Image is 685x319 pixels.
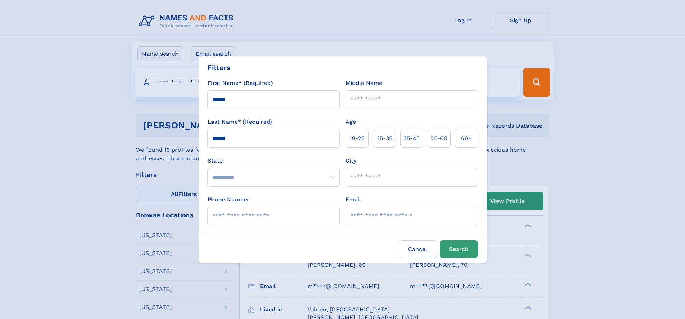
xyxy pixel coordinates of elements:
[346,156,356,165] label: City
[403,134,420,143] span: 35‑45
[346,195,361,204] label: Email
[346,79,382,87] label: Middle Name
[346,118,356,126] label: Age
[350,134,364,143] span: 18‑25
[440,240,478,258] button: Search
[376,134,392,143] span: 25‑35
[430,134,447,143] span: 45‑60
[207,62,230,73] div: Filters
[207,195,250,204] label: Phone Number
[207,79,273,87] label: First Name* (Required)
[207,156,340,165] label: State
[399,240,437,258] label: Cancel
[461,134,472,143] span: 60+
[207,118,272,126] label: Last Name* (Required)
